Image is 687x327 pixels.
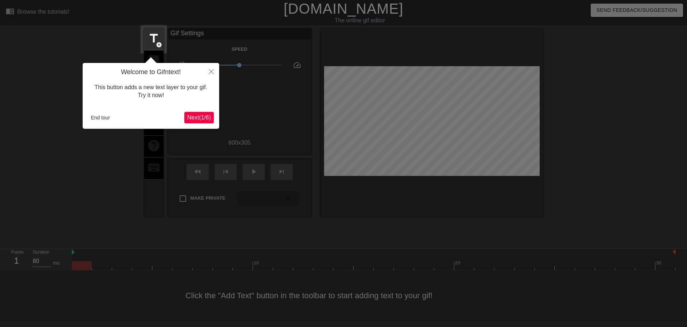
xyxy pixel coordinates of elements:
div: This button adds a new text layer to your gif. Try it now! [88,76,214,107]
span: Next ( 1 / 6 ) [187,114,211,121]
button: Next [184,112,214,123]
button: End tour [88,112,113,123]
h4: Welcome to Gifntext! [88,68,214,76]
button: Close [203,63,219,80]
